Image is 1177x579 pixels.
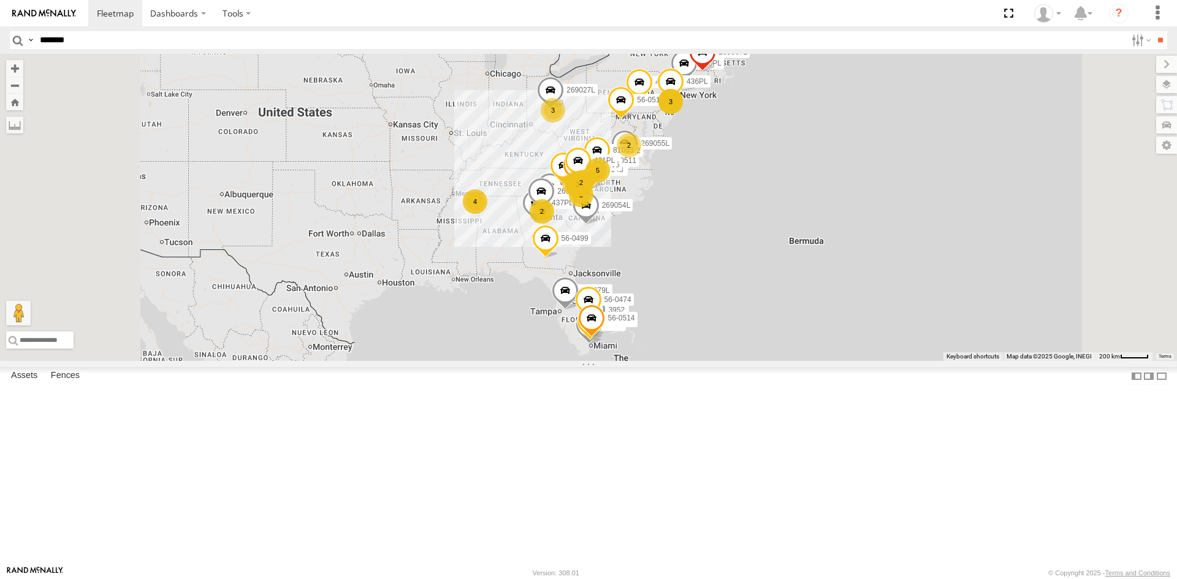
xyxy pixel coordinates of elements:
[12,9,76,18] img: rand-logo.svg
[1127,31,1153,49] label: Search Filter Options
[658,89,683,113] div: 2
[609,156,636,165] span: 56-0511
[1159,354,1171,359] a: Terms (opens in new tab)
[1156,367,1168,385] label: Hide Summary Table
[606,317,635,325] span: 269062L
[658,89,683,114] div: 3
[604,295,631,304] span: 56-0474
[655,78,677,86] span: 455PL
[585,158,610,183] div: 5
[6,116,23,134] label: Measure
[463,189,487,214] div: 4
[608,306,625,314] span: 3952
[570,170,595,194] div: 2
[687,77,708,86] span: 436PL
[1030,4,1065,23] div: Zack Abernathy
[562,234,588,243] span: 56-0499
[6,77,23,94] button: Zoom out
[1109,4,1129,23] i: ?
[641,139,669,148] span: 269055L
[26,31,36,49] label: Search Query
[947,352,999,361] button: Keyboard shortcuts
[1156,137,1177,154] label: Map Settings
[5,368,44,385] label: Assets
[602,201,631,210] span: 269054L
[608,314,634,322] span: 56-0514
[1099,353,1120,360] span: 200 km
[605,320,622,328] span: 7032
[533,569,579,577] div: Version: 308.01
[637,95,664,104] span: 56-0518
[552,199,573,207] span: 437PL
[617,133,641,157] div: 2
[607,165,623,174] span: 7043
[530,199,554,224] div: 2
[569,183,593,207] div: 2
[45,368,86,385] label: Fences
[565,172,589,197] div: 2
[594,156,615,165] span: 421PL
[6,301,31,325] button: Drag Pegman onto the map to open Street View
[557,187,586,195] span: 269071L
[1130,367,1143,385] label: Dock Summary Table to the Left
[569,170,593,195] div: 2
[1143,367,1155,385] label: Dock Summary Table to the Right
[1007,353,1092,360] span: Map data ©2025 Google, INEGI
[566,86,595,94] span: 269027L
[581,286,610,295] span: 269079L
[613,146,633,154] span: 81033
[1105,569,1170,577] a: Terms and Conditions
[718,48,747,56] span: 269067L
[6,94,23,110] button: Zoom Home
[7,567,63,579] a: Visit our Website
[1095,352,1152,361] button: Map Scale: 200 km per 43 pixels
[565,172,590,197] div: 3
[562,172,587,196] div: 3
[1048,569,1170,577] div: © Copyright 2025 -
[6,60,23,77] button: Zoom in
[541,98,565,123] div: 3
